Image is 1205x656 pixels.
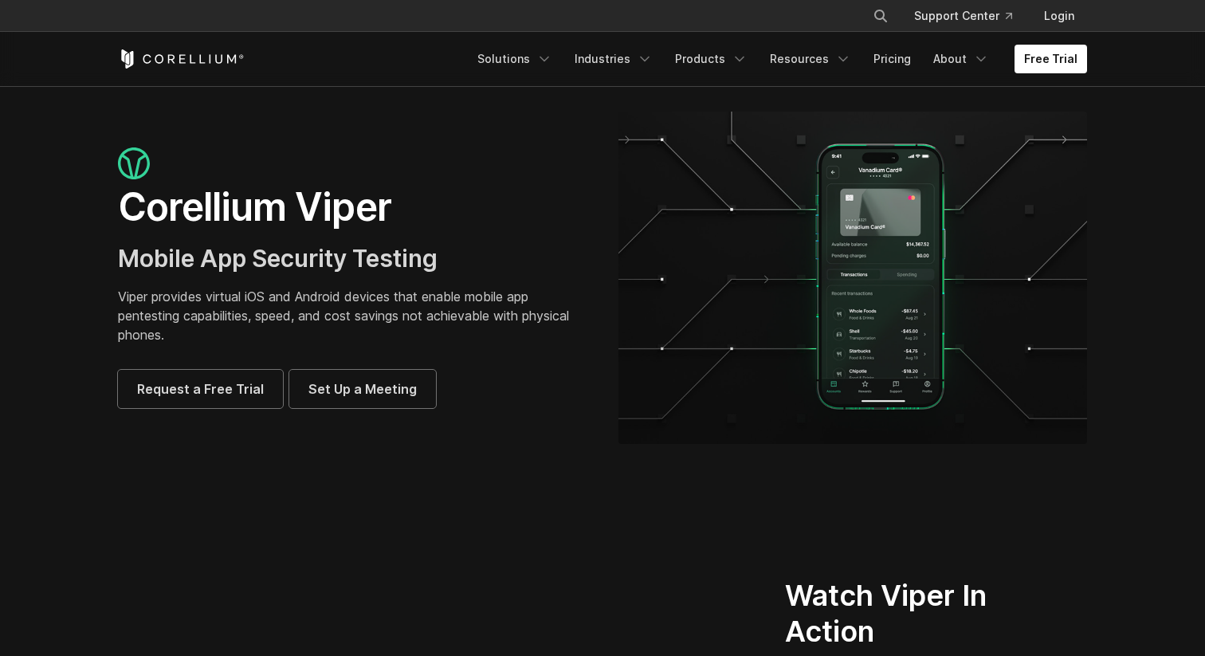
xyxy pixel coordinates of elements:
[924,45,999,73] a: About
[118,147,150,180] img: viper_icon_large
[1031,2,1087,30] a: Login
[854,2,1087,30] div: Navigation Menu
[901,2,1025,30] a: Support Center
[118,183,587,231] h1: Corellium Viper
[1015,45,1087,73] a: Free Trial
[565,45,662,73] a: Industries
[665,45,757,73] a: Products
[468,45,1087,73] div: Navigation Menu
[118,370,283,408] a: Request a Free Trial
[118,49,245,69] a: Corellium Home
[468,45,562,73] a: Solutions
[785,578,1026,650] h2: Watch Viper In Action
[137,379,264,399] span: Request a Free Trial
[618,112,1087,444] img: viper_hero
[118,244,438,273] span: Mobile App Security Testing
[866,2,895,30] button: Search
[760,45,861,73] a: Resources
[118,287,587,344] p: Viper provides virtual iOS and Android devices that enable mobile app pentesting capabilities, sp...
[864,45,920,73] a: Pricing
[289,370,436,408] a: Set Up a Meeting
[308,379,417,399] span: Set Up a Meeting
